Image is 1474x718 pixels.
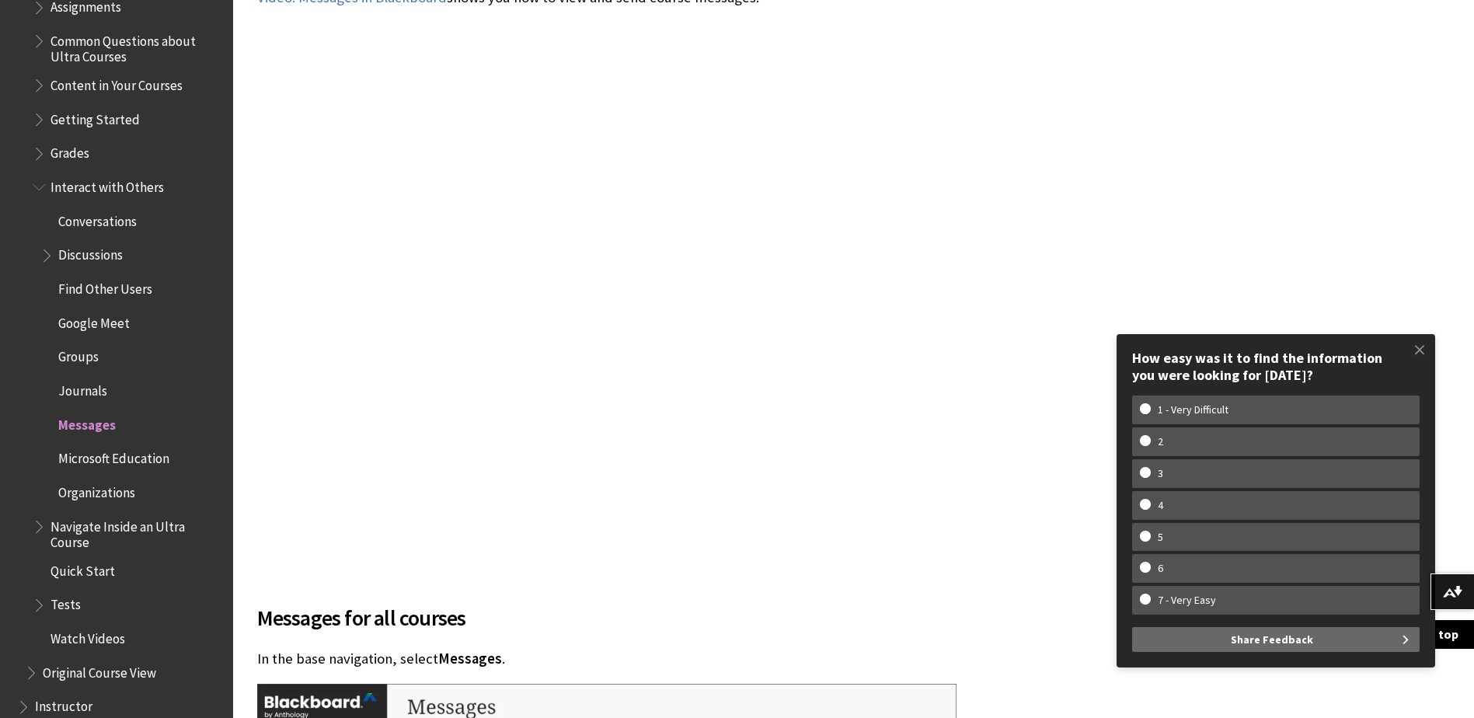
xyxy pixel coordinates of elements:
w-span: 3 [1140,467,1181,480]
span: Getting Started [51,106,140,127]
span: Google Meet [58,310,130,331]
w-span: 6 [1140,562,1181,575]
span: Watch Videos [51,626,125,647]
w-span: 4 [1140,499,1181,512]
span: Messages for all courses [257,601,1221,634]
span: Share Feedback [1231,627,1313,652]
span: Find Other Users [58,276,152,297]
span: Instructor [35,694,92,715]
w-span: 2 [1140,435,1181,448]
span: Original Course View [43,660,156,681]
span: Interact with Others [51,174,164,195]
div: How easy was it to find the information you were looking for [DATE]? [1132,350,1420,383]
span: Messages [438,650,502,667]
span: Groups [58,344,99,365]
span: Conversations [58,208,137,229]
span: Microsoft Education [58,446,169,467]
span: Quick Start [51,558,115,579]
w-span: 7 - Very Easy [1140,594,1234,607]
span: Discussions [58,242,123,263]
w-span: 5 [1140,531,1181,544]
span: Common Questions about Ultra Courses [51,28,222,64]
span: Messages [58,412,116,433]
w-span: 1 - Very Difficult [1140,403,1246,417]
span: Navigate Inside an Ultra Course [51,514,222,550]
span: Tests [51,592,81,613]
span: Grades [51,141,89,162]
p: In the base navigation, select . [257,649,1221,669]
button: Share Feedback [1132,627,1420,652]
span: Journals [58,378,107,399]
span: Content in Your Courses [51,72,183,93]
span: Organizations [58,479,135,500]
